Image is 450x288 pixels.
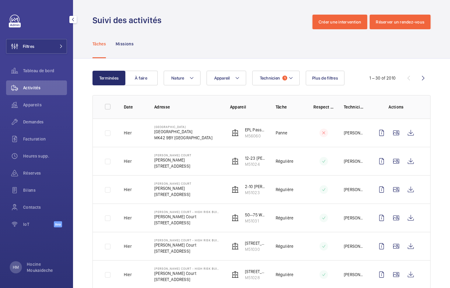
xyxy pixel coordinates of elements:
p: M51031 [245,218,266,224]
p: M56060 [245,133,266,139]
img: elevator.svg [232,243,239,250]
p: Hocine Moukaideche [27,261,63,273]
p: [PERSON_NAME] Court [154,242,220,248]
div: 1 – 30 of 2010 [369,75,396,81]
p: Hier [124,243,132,249]
button: Réserver un rendez-vous [370,15,431,29]
p: [PERSON_NAME] [344,272,365,278]
p: [PERSON_NAME] Court [154,153,191,157]
p: [STREET_ADDRESS][PERSON_NAME] [245,268,266,275]
p: [PERSON_NAME] [344,187,365,193]
button: Nature [164,71,201,85]
p: [PERSON_NAME] Court [154,270,220,276]
p: Adresse [154,104,220,110]
p: [STREET_ADDRESS] [154,163,191,169]
p: [PERSON_NAME] [344,215,365,221]
span: Activités [23,85,67,91]
p: M51024 [245,161,266,167]
span: Bilans [23,187,67,193]
button: Plus de filtres [306,71,344,85]
img: elevator.svg [232,158,239,165]
p: [PERSON_NAME] [344,158,365,164]
span: Tableau de bord [23,68,67,74]
span: Demandes [23,119,67,125]
p: M51028 [245,275,266,281]
p: [STREET_ADDRESS][PERSON_NAME] [245,240,266,246]
p: [GEOGRAPHIC_DATA] [154,125,212,129]
span: Filtres [23,43,34,49]
p: [STREET_ADDRESS] [154,220,220,226]
p: [PERSON_NAME] Court [154,214,220,220]
button: Technicien1 [252,71,300,85]
p: [STREET_ADDRESS] [154,191,191,197]
p: [PERSON_NAME] [154,185,191,191]
p: [PERSON_NAME] Court - High Risk Building [154,210,220,214]
p: Hier [124,158,132,164]
img: elevator.svg [232,129,239,137]
p: Actions [374,104,418,110]
p: 2-10 [PERSON_NAME] court [245,183,266,190]
p: [GEOGRAPHIC_DATA] [154,129,212,135]
h1: Suivi des activités [92,15,165,26]
p: [PERSON_NAME] Court - High Risk Building [154,267,220,270]
button: Filtres [6,39,67,54]
button: Terminées [92,71,125,85]
p: M51030 [245,246,266,252]
p: MK42 9BY [GEOGRAPHIC_DATA] [154,135,212,141]
p: Hier [124,130,132,136]
p: [PERSON_NAME] Court - High Risk Building [154,238,220,242]
p: 50--75 Wilson Cour [245,212,266,218]
p: Respect délai [313,104,334,110]
span: 1 [282,76,287,80]
p: Régulière [276,215,294,221]
p: Panne [276,130,288,136]
p: [STREET_ADDRESS] [154,276,220,283]
p: [PERSON_NAME] [344,130,365,136]
p: Missions [116,41,134,47]
p: Appareil [230,104,266,110]
span: Contacts [23,204,67,210]
button: À faire [125,71,158,85]
span: Plus de filtres [312,76,338,80]
p: Hier [124,215,132,221]
span: Appareils [23,102,67,108]
p: HM [13,264,19,270]
p: Tâches [92,41,106,47]
p: Régulière [276,272,294,278]
span: Heures supp. [23,153,67,159]
span: Facturation [23,136,67,142]
span: Beta [54,221,62,227]
p: Tâche [276,104,304,110]
p: Régulière [276,187,294,193]
p: [PERSON_NAME] [344,243,365,249]
p: Hier [124,272,132,278]
button: Appareil [207,71,246,85]
p: EPL Passenger block 46/58 [245,127,266,133]
p: Technicien [344,104,365,110]
img: elevator.svg [232,214,239,222]
p: [PERSON_NAME] [154,157,191,163]
p: M51023 [245,190,266,196]
p: Régulière [276,243,294,249]
span: IoT [23,221,54,227]
span: Nature [171,76,184,80]
span: Appareil [214,76,230,80]
img: elevator.svg [232,186,239,193]
p: Hier [124,187,132,193]
button: Créer une intervention [312,15,368,29]
p: [STREET_ADDRESS] [154,248,220,254]
img: elevator.svg [232,271,239,278]
p: 12-23 [PERSON_NAME] court [245,155,266,161]
p: [PERSON_NAME] Court [154,182,191,185]
p: Date [124,104,145,110]
span: Technicien [260,76,280,80]
p: Régulière [276,158,294,164]
span: Réserves [23,170,67,176]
